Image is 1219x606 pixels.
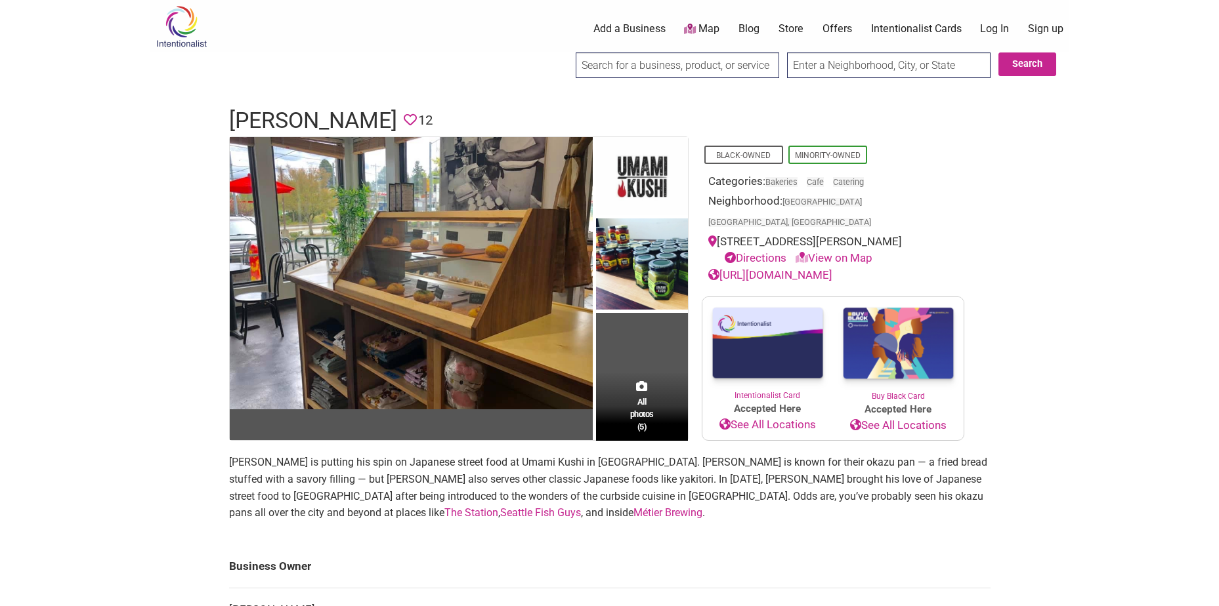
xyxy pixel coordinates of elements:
input: Search for a business, product, or service [576,52,779,78]
a: Directions [725,251,786,264]
span: All photos (5) [630,395,654,433]
img: Umami Kushi [230,137,593,409]
a: Store [779,22,803,36]
span: You must be logged in to save favorites. [404,110,417,131]
span: Accepted Here [702,401,833,416]
a: Log In [980,22,1009,36]
a: Offers [823,22,852,36]
img: Intentionalist Card [702,297,833,390]
a: Intentionalist Card [702,297,833,401]
p: [PERSON_NAME] is putting his spin on Japanese street food at Umami Kushi in [GEOGRAPHIC_DATA]. [P... [229,454,991,521]
a: Bakeries [765,177,798,187]
a: The Station [444,506,498,519]
a: Cafe [807,177,824,187]
a: Blog [738,22,759,36]
a: Catering [833,177,864,187]
span: Accepted Here [833,402,964,417]
span: [GEOGRAPHIC_DATA] [782,198,862,207]
h1: [PERSON_NAME] [229,105,397,136]
a: Métier Brewing [633,506,702,519]
a: Map [684,22,719,37]
a: See All Locations [702,416,833,434]
a: View on Map [796,251,872,264]
a: Add a Business [593,22,666,36]
span: [GEOGRAPHIC_DATA], [GEOGRAPHIC_DATA] [708,218,871,227]
a: Sign up [1028,22,1063,36]
a: Minority-Owned [795,151,861,160]
a: Intentionalist Cards [871,22,962,36]
a: Buy Black Card [833,297,964,402]
span: 12 [418,110,433,131]
img: Intentionalist [150,5,213,48]
td: Business Owner [229,545,991,588]
input: Enter a Neighborhood, City, or State [787,52,991,78]
div: Neighborhood: [708,193,958,233]
a: [URL][DOMAIN_NAME] [708,268,832,281]
a: Black-Owned [716,151,771,160]
div: Categories: [708,173,958,193]
img: Buy Black Card [833,297,964,390]
div: [STREET_ADDRESS][PERSON_NAME] [708,233,958,267]
a: Seattle Fish Guys [500,506,581,519]
a: See All Locations [833,417,964,434]
button: Search [998,52,1056,76]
